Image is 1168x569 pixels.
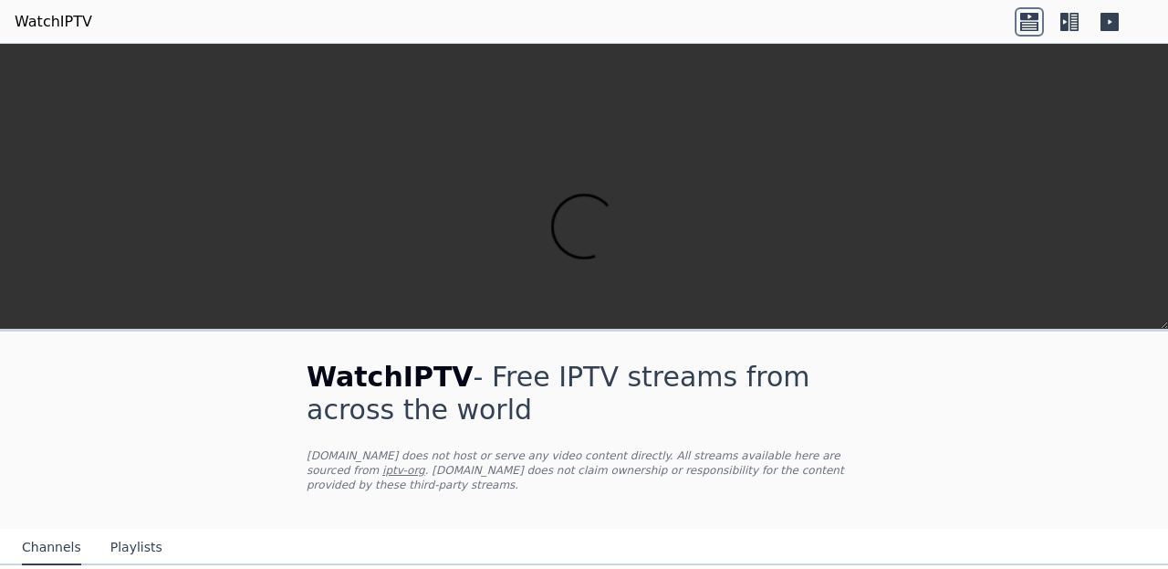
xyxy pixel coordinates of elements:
[110,531,162,565] button: Playlists
[307,361,474,393] span: WatchIPTV
[307,361,861,427] h1: - Free IPTV streams from across the world
[15,11,92,33] a: WatchIPTV
[22,531,81,565] button: Channels
[307,448,861,492] p: [DOMAIN_NAME] does not host or serve any video content directly. All streams available here are s...
[382,464,425,477] a: iptv-org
